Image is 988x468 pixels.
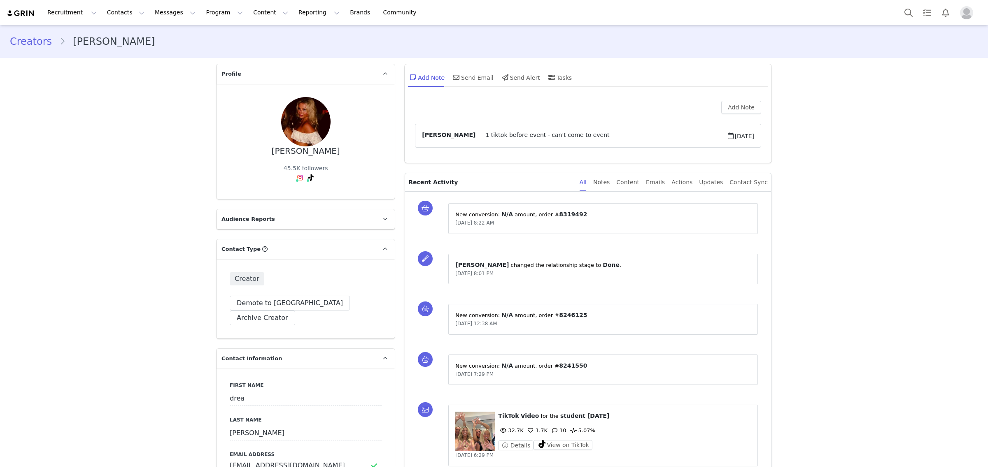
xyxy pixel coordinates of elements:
[455,271,494,276] span: [DATE] 8:01 PM
[534,440,592,450] button: View on TikTok
[526,427,548,433] span: 1.7K
[10,34,59,49] a: Creators
[729,173,768,192] div: Contact Sync
[230,382,382,389] label: First Name
[455,321,497,327] span: [DATE] 12:38 AM
[899,3,918,22] button: Search
[230,296,350,310] button: Demote to [GEOGRAPHIC_DATA]
[284,164,328,173] div: 45.5K followers
[281,97,331,146] img: ca60113c-39f0-40fb-8f6c-6a7a232405b8.jpg
[345,3,377,22] a: Brands
[294,3,345,22] button: Reporting
[230,272,264,285] span: Creator
[501,312,513,318] span: N/A
[560,412,609,419] span: student [DATE]
[960,6,973,19] img: placeholder-profile.jpg
[501,362,513,369] span: N/A
[221,215,275,223] span: Audience Reports
[559,211,587,218] span: 8319492
[475,131,726,141] span: 1 tiktok before event - can't come to event
[603,262,620,268] span: Done
[501,211,513,218] span: N/A
[498,412,751,420] p: ⁨ ⁩ ⁨ ⁩ for the ⁨ ⁩
[408,67,445,87] div: Add Note
[221,70,241,78] span: Profile
[498,427,523,433] span: 32.7K
[455,361,751,370] p: New conversion: ⁨ ⁩ amount⁨⁩⁨, order #⁨ ⁩⁩
[221,354,282,363] span: Contact Information
[455,220,494,226] span: [DATE] 8:22 AM
[230,451,382,458] label: Email Address
[230,310,295,325] button: Archive Creator
[230,416,382,424] label: Last Name
[671,173,692,192] div: Actions
[498,412,519,419] span: TikTok
[408,173,573,191] p: Recent Activity
[559,312,587,318] span: 8246125
[150,3,200,22] button: Messages
[7,9,35,17] img: grin logo
[521,412,539,419] span: Video
[547,67,572,87] div: Tasks
[455,371,494,377] span: [DATE] 7:29 PM
[455,452,494,458] span: [DATE] 6:29 PM
[455,262,509,268] span: [PERSON_NAME]
[550,427,566,433] span: 10
[616,173,639,192] div: Content
[918,3,936,22] a: Tasks
[955,6,981,19] button: Profile
[559,362,587,369] span: 8241550
[727,131,754,141] span: [DATE]
[721,101,761,114] button: Add Note
[422,131,475,141] span: [PERSON_NAME]
[646,173,665,192] div: Emails
[102,3,149,22] button: Contacts
[451,67,494,87] div: Send Email
[42,3,102,22] button: Recruitment
[221,245,261,253] span: Contact Type
[937,3,955,22] button: Notifications
[378,3,425,22] a: Community
[455,261,751,269] p: ⁨ ⁩ changed the ⁨relationship⁩ stage to ⁨ ⁩.
[534,443,592,449] a: View on TikTok
[500,67,540,87] div: Send Alert
[699,173,723,192] div: Updates
[201,3,248,22] button: Program
[455,210,751,219] p: New conversion: ⁨ ⁩ amount⁨⁩⁨, order #⁨ ⁩⁩
[248,3,293,22] button: Content
[455,311,751,320] p: New conversion: ⁨ ⁩ amount⁨⁩⁨, order #⁨ ⁩⁩
[498,440,534,450] button: Details
[580,173,587,192] div: All
[569,427,595,433] span: 5.07%
[593,173,610,192] div: Notes
[272,146,340,156] div: [PERSON_NAME]
[297,174,303,181] img: instagram.svg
